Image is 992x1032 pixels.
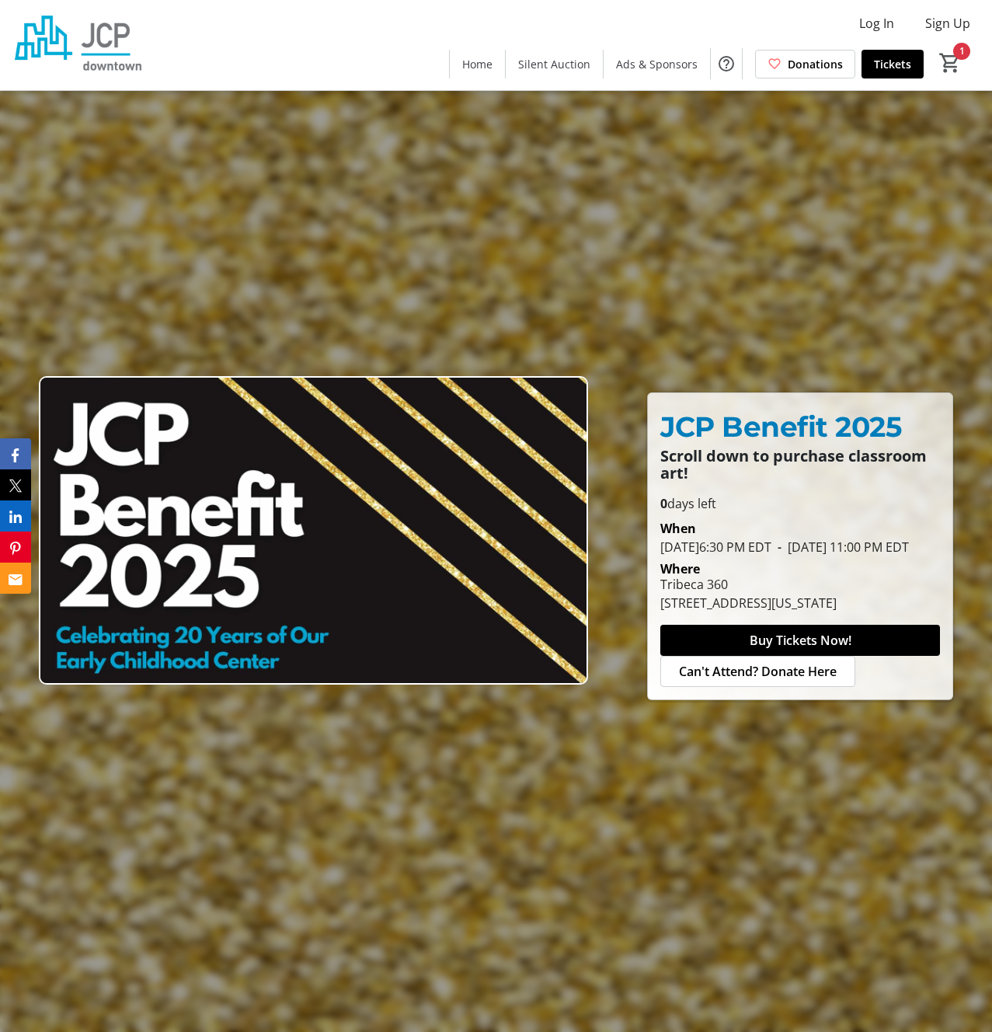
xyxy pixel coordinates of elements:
[660,575,837,594] div: Tribeca 360
[750,631,851,650] span: Buy Tickets Now!
[771,539,788,556] span: -
[518,56,590,72] span: Silent Auction
[660,448,940,482] p: Scroll down to purchase classroom art!
[616,56,698,72] span: Ads & Sponsors
[506,50,603,78] a: Silent Auction
[660,656,855,687] button: Can't Attend? Donate Here
[450,50,505,78] a: Home
[925,14,970,33] span: Sign Up
[660,519,696,538] div: When
[660,594,837,612] div: [STREET_ADDRESS][US_STATE]
[771,539,909,556] span: [DATE] 11:00 PM EDT
[874,56,911,72] span: Tickets
[861,50,924,78] a: Tickets
[711,48,742,79] button: Help
[462,56,493,72] span: Home
[755,50,855,78] a: Donations
[9,6,148,84] img: Jewish Community Project's Logo
[660,539,771,556] span: [DATE] 6:30 PM EDT
[660,625,940,656] button: Buy Tickets Now!
[660,494,940,513] p: days left
[660,563,700,575] div: Where
[788,56,843,72] span: Donations
[859,14,894,33] span: Log In
[679,662,837,681] span: Can't Attend? Donate Here
[660,495,667,512] span: 0
[936,49,964,77] button: Cart
[604,50,710,78] a: Ads & Sponsors
[913,11,983,36] button: Sign Up
[847,11,907,36] button: Log In
[39,376,588,685] img: Campaign CTA Media Photo
[660,410,901,444] span: JCP Benefit 2025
